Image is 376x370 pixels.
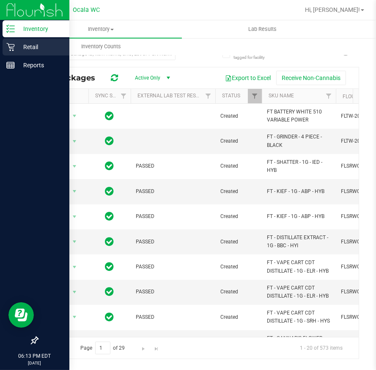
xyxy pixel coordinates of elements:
span: Created [220,137,257,145]
span: Created [220,213,257,221]
span: 1 - 20 of 573 items [293,342,349,354]
a: SKU Name [269,93,294,99]
span: FT - KIEF - 1G - ABP - HYB [267,188,331,196]
span: Lab Results [237,25,288,33]
span: select [69,160,80,172]
inline-svg: Inventory [6,25,15,33]
a: Go to the last page [151,342,163,353]
span: Created [220,288,257,296]
span: Created [220,238,257,246]
span: Ocala WC [73,6,100,14]
span: select [69,211,80,223]
span: FT - VAPE CART CDT DISTILLATE - 1G - SRH - HYS [267,309,331,325]
a: Go to the next page [137,342,150,353]
span: Inventory [20,25,182,33]
button: Export to Excel [220,71,276,85]
p: 06:13 PM EDT [4,352,66,360]
span: FT - GRINDER - 4 PIECE - BLACK [267,133,331,149]
span: Created [220,188,257,196]
span: Created [220,313,257,321]
span: Created [220,112,257,120]
span: PASSED [136,188,210,196]
iframe: Resource center [8,302,34,328]
a: Filter [322,89,336,103]
span: select [69,135,80,147]
a: Lab Results [182,20,343,38]
inline-svg: Reports [6,61,15,69]
p: Retail [15,42,66,52]
span: FT - DISTILLATE EXTRACT - 1G - BBC - HYI [267,234,331,250]
span: In Sync [105,135,114,147]
button: Receive Non-Cannabis [276,71,346,85]
span: All Packages [44,73,104,83]
inline-svg: Retail [6,43,15,51]
span: Created [220,263,257,271]
span: select [69,311,80,323]
span: In Sync [105,336,114,348]
span: FT - VAPE CART CDT DISTILLATE - 1G - ELR - HYB [267,259,331,275]
span: Inventory Counts [70,43,132,50]
span: select [69,236,80,248]
span: select [69,185,80,197]
span: In Sync [105,210,114,222]
p: Inventory [15,24,66,34]
span: PASSED [136,238,210,246]
span: In Sync [105,160,114,172]
span: PASSED [136,288,210,296]
span: PASSED [136,263,210,271]
a: Filter [248,89,262,103]
a: Sync Status [95,93,128,99]
span: In Sync [105,110,114,122]
a: External Lab Test Result [137,93,204,99]
span: PASSED [136,213,210,221]
a: Filter [201,89,215,103]
span: FT - VAPE CART CDT DISTILLATE - 1G - ELR - HYB [267,284,331,300]
span: PASSED [136,313,210,321]
span: In Sync [105,236,114,248]
span: In Sync [105,185,114,197]
a: Inventory [20,20,182,38]
p: [DATE] [4,360,66,366]
span: FT - SHATTER - 1G - IED - HYB [267,158,331,174]
span: select [69,261,80,273]
a: Inventory Counts [20,38,182,55]
a: Status [222,93,240,99]
span: In Sync [105,286,114,298]
p: Reports [15,60,66,70]
span: select [69,110,80,122]
input: 1 [95,342,110,355]
span: Created [220,162,257,170]
span: FT BATTERY WHITE 510 VARIABLE POWER [267,108,331,124]
span: In Sync [105,311,114,323]
span: PASSED [136,162,210,170]
span: FT - CANNABIS FLOWER - 3.5G - SRZ - HYI [267,334,331,351]
a: Filter [117,89,131,103]
span: select [69,286,80,298]
span: FT - KIEF - 1G - ABP - HYB [267,213,331,221]
span: Page of 29 [73,342,132,355]
span: Hi, [PERSON_NAME]! [305,6,360,13]
span: In Sync [105,261,114,273]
